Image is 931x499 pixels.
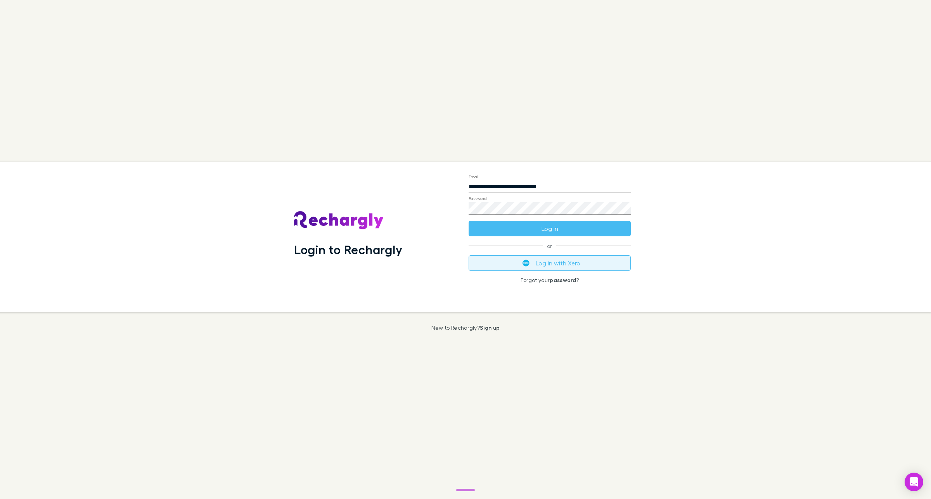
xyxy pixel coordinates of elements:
[431,325,500,331] p: New to Rechargly?
[294,211,384,230] img: Rechargly's Logo
[469,196,487,201] label: Password
[469,174,479,180] label: Email
[905,473,923,491] div: Open Intercom Messenger
[294,242,402,257] h1: Login to Rechargly
[550,277,576,283] a: password
[469,255,631,271] button: Log in with Xero
[469,221,631,236] button: Log in
[523,260,530,267] img: Xero's logo
[469,277,631,283] p: Forgot your ?
[480,324,500,331] a: Sign up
